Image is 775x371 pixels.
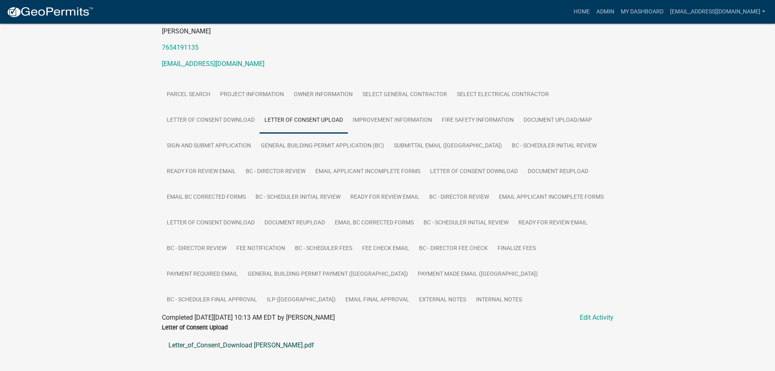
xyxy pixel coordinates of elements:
a: Ready for Review Email [345,184,424,211]
a: 7654191135 [162,44,199,51]
a: Owner Information [289,82,358,108]
a: Email Final Approval [341,287,414,313]
a: Email BC Corrected Forms [330,210,419,236]
a: Email BC Corrected Forms [162,184,251,211]
a: BC - Scheduler Fees [290,236,357,262]
a: BC - Director Review [162,236,231,262]
a: Letter_of_Consent_Download [PERSON_NAME].pdf [162,336,613,355]
a: Document Reupload [523,159,593,185]
a: Improvement Information [348,108,437,134]
a: My Dashboard [618,4,667,20]
label: Letter of Consent Upload [162,325,228,331]
a: ILP ([GEOGRAPHIC_DATA]) [262,287,341,313]
a: Edit Activity [580,313,613,323]
a: Payment Made Email ([GEOGRAPHIC_DATA]) [413,261,543,288]
a: Letter of Consent Download [162,210,260,236]
a: Sign and Submit Application [162,133,256,159]
a: BC - Scheduler Initial Review [251,184,345,211]
a: BC - Director Review [241,159,310,185]
a: Payment Required Email [162,261,243,288]
a: Letter of Consent Download [425,159,523,185]
a: Document Reupload [260,210,330,236]
a: Fee Notification [231,236,290,262]
a: Email Applicant Incomplete Forms [310,159,425,185]
a: BC - Director Fee Check [414,236,493,262]
a: Email Applicant Incomplete Forms [494,184,609,211]
a: Fee Check Email [357,236,414,262]
a: Ready for Review Email [513,210,592,236]
a: BC - Scheduler Initial Review [507,133,602,159]
a: Internal Notes [471,287,527,313]
a: Home [570,4,593,20]
a: BC - Scheduler Final Approval [162,287,262,313]
a: Select General Contractor [358,82,452,108]
p: [PERSON_NAME] [162,26,613,36]
a: Letter of Consent Upload [260,108,348,134]
a: BC - Scheduler Initial Review [419,210,513,236]
a: Parcel search [162,82,215,108]
a: Select Electrical contractor [452,82,554,108]
a: Submittal Email ([GEOGRAPHIC_DATA]) [389,133,507,159]
a: Fire Safety Information [437,108,519,134]
a: General Building Permit Application (BC) [256,133,389,159]
a: BC - Director Review [424,184,494,211]
a: External Notes [414,287,471,313]
a: Admin [593,4,618,20]
a: General Building Permit Payment ([GEOGRAPHIC_DATA]) [243,261,413,288]
a: Letter of Consent Download [162,108,260,134]
a: Project Information [215,82,289,108]
a: Finalize Fees [493,236,541,262]
a: [EMAIL_ADDRESS][DOMAIN_NAME] [162,60,264,68]
a: [EMAIL_ADDRESS][DOMAIN_NAME] [667,4,768,20]
a: Document Upload/Map [519,108,597,134]
span: Completed [DATE][DATE] 10:13 AM EDT by [PERSON_NAME] [162,314,335,321]
a: Ready for Review Email [162,159,241,185]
